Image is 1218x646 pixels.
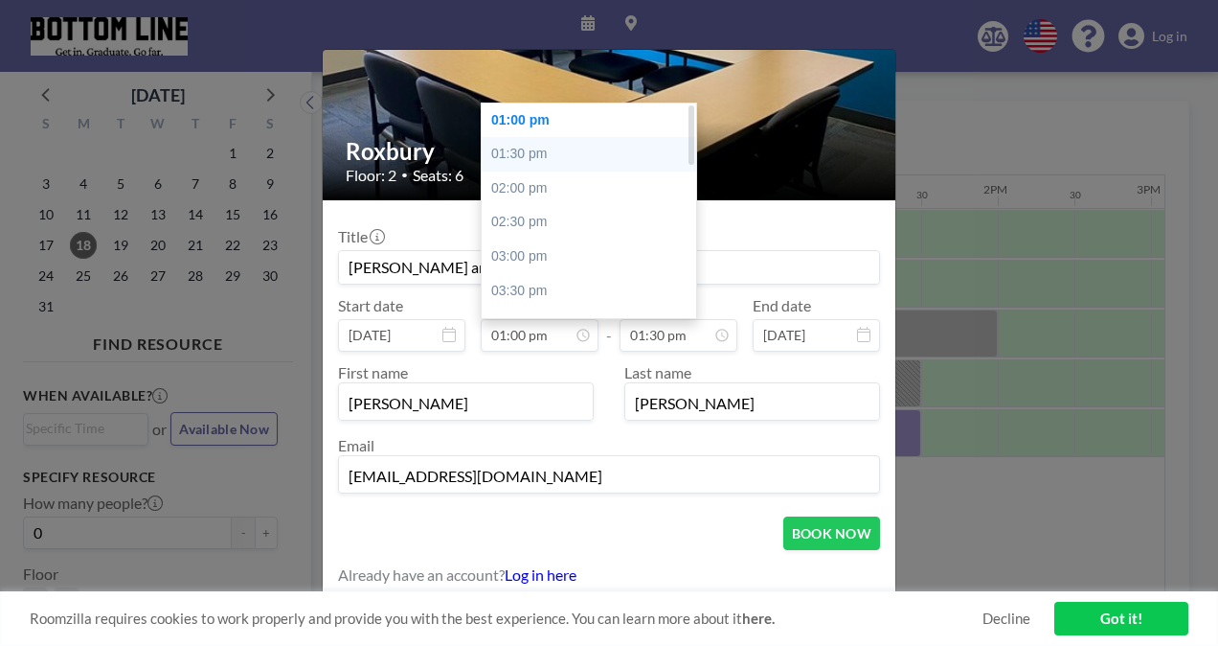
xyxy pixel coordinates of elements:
[505,565,576,584] a: Log in here
[338,363,408,381] label: First name
[753,296,811,315] label: End date
[482,274,706,309] div: 03:30 pm
[339,251,879,284] input: Guest reservation
[482,308,706,342] div: 04:00 pm
[338,565,505,585] span: Already have an account?
[482,205,706,240] div: 02:30 pm
[783,517,880,550] button: BOOK NOW
[338,436,374,454] label: Email
[482,104,706,138] div: 01:00 pm
[482,172,706,206] div: 02:00 pm
[482,240,706,274] div: 03:00 pm
[401,168,408,182] span: •
[338,296,403,315] label: Start date
[346,137,874,166] h2: Roxbury
[413,166,463,185] span: Seats: 6
[982,610,1030,628] a: Decline
[606,303,612,345] span: -
[30,610,982,628] span: Roomzilla requires cookies to work properly and provide you with the best experience. You can lea...
[339,460,879,493] input: Email
[1054,602,1188,635] a: Got it!
[339,387,593,420] input: First name
[346,166,396,185] span: Floor: 2
[742,610,775,627] a: here.
[624,363,691,381] label: Last name
[482,137,706,172] div: 01:30 pm
[338,227,383,246] label: Title
[625,387,879,420] input: Last name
